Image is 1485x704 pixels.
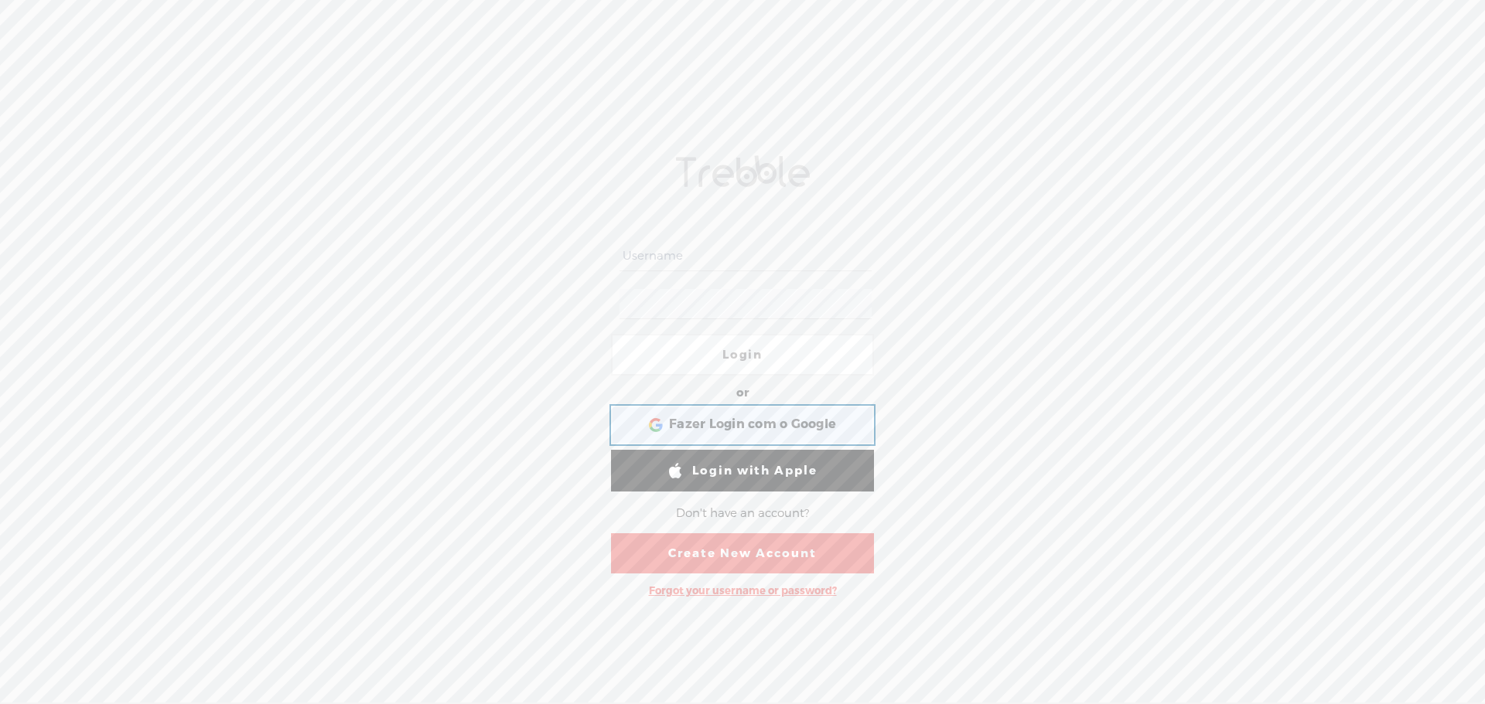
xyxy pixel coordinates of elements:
div: Fazer Login com o Google [611,406,874,444]
span: Fazer Login com o Google [669,417,836,433]
div: or [736,381,749,406]
div: Don't have an account? [676,498,809,530]
a: Create New Account [611,533,874,573]
a: Login [611,334,874,376]
div: Forgot your username or password? [641,576,845,605]
a: Login with Apple [611,450,874,491]
input: Username [620,241,871,271]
